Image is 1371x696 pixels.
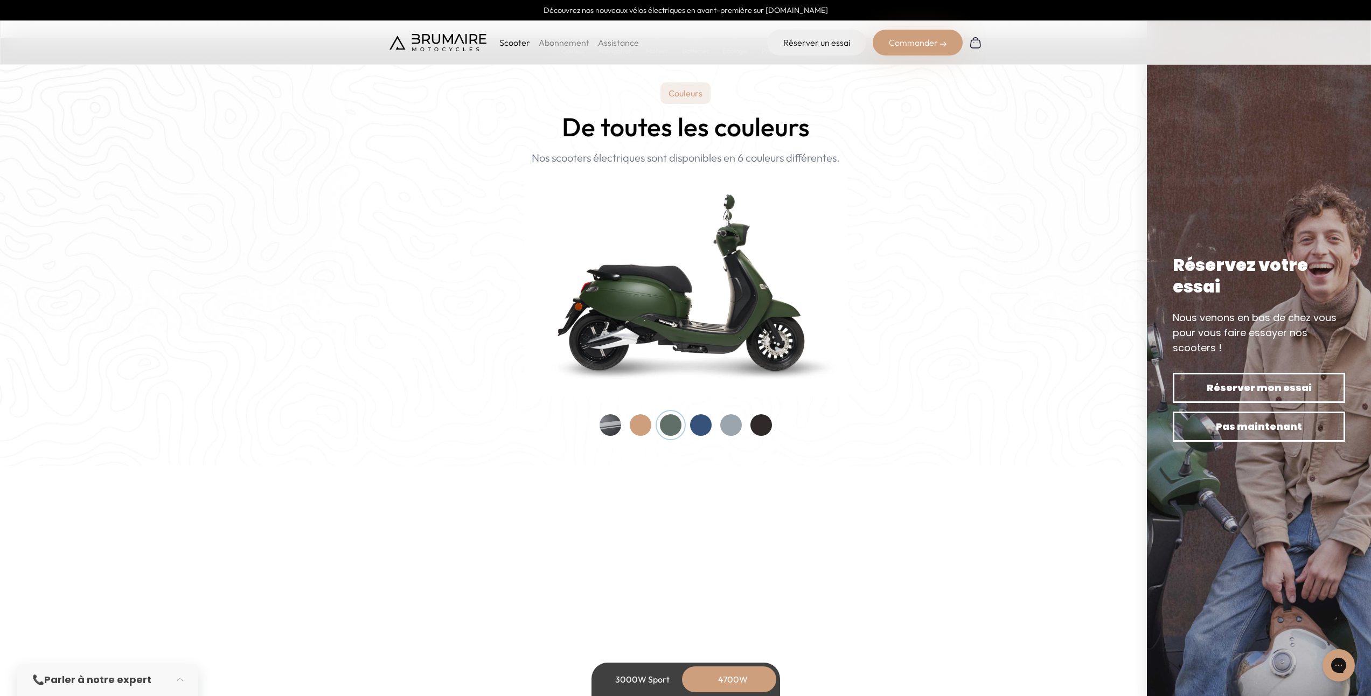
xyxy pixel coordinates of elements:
div: 4700W [690,666,776,692]
a: Abonnement [539,37,589,48]
a: Réserver un essai [767,30,866,55]
a: Assistance [598,37,639,48]
div: 3000W Sport [600,666,686,692]
div: Commander [873,30,963,55]
p: Couleurs [660,82,711,104]
iframe: Gorgias live chat messenger [1317,645,1360,685]
img: Panier [969,36,982,49]
p: Scooter [499,36,530,49]
img: Brumaire Motocycles [389,34,486,51]
img: right-arrow-2.png [940,41,947,47]
p: Nos scooters électriques sont disponibles en 6 couleurs différentes. [532,150,840,166]
h2: De toutes les couleurs [562,113,810,141]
